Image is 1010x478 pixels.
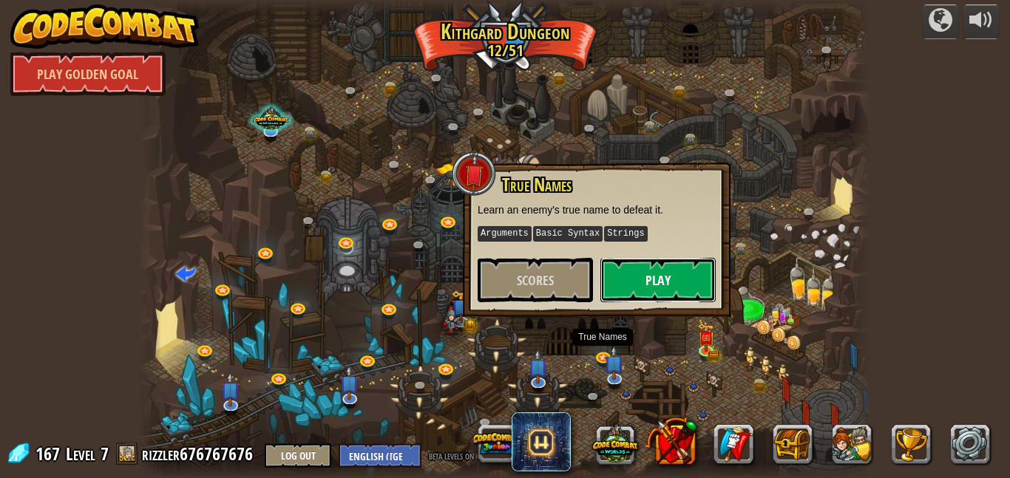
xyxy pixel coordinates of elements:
[604,226,647,242] kbd: Strings
[697,324,714,352] img: level-banner-unlock.png
[529,349,549,383] img: level-banner-unstarted-subscriber.png
[517,271,554,290] span: Scores
[66,442,95,466] span: Level
[328,166,336,172] img: portrait.png
[533,226,603,242] kbd: Basic Syntax
[10,52,166,96] a: Play Golden Goal
[701,334,711,341] img: portrait.png
[963,4,1000,39] button: Adjust volume
[35,442,64,465] span: 167
[265,443,331,468] button: Log Out
[441,307,461,335] img: poseImage
[600,258,716,302] button: Play
[429,448,474,462] span: beta levels on
[339,366,359,400] img: level-banner-unstarted-subscriber.png
[10,4,200,49] img: CodeCombat - Learn how to code by playing a game
[502,172,572,197] span: True Names
[142,442,257,465] a: rizzler676767676
[220,372,240,406] img: level-banner-unstarted-subscriber.png
[605,346,625,380] img: level-banner-unstarted-subscriber.png
[451,290,471,323] img: level-banner-unlock-subscriber.png
[478,258,593,302] button: Scores
[922,4,959,39] button: Campaigns
[478,226,532,242] kbd: Arguments
[478,202,716,217] p: Learn an enemy's true name to defeat it.
[101,442,109,465] span: 7
[464,319,477,330] img: gold-chest.png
